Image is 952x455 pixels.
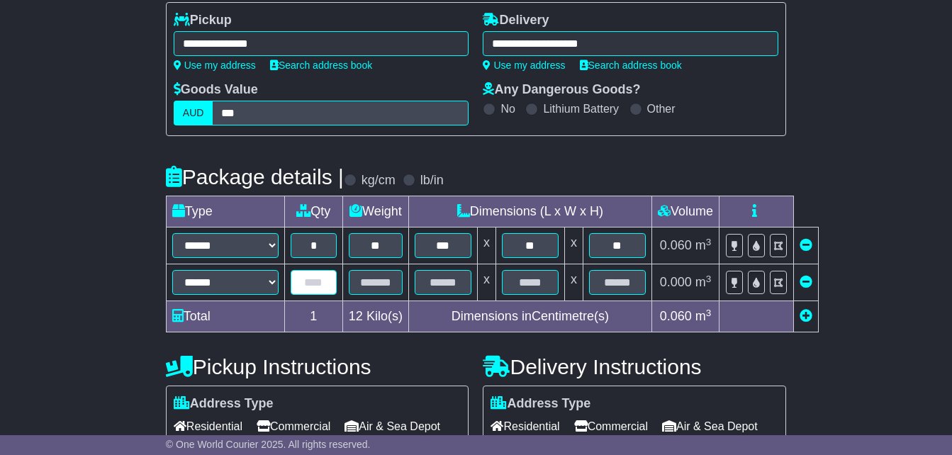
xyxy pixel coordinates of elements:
[800,275,812,289] a: Remove this item
[174,13,232,28] label: Pickup
[342,196,408,227] td: Weight
[695,309,712,323] span: m
[483,355,786,378] h4: Delivery Instructions
[706,237,712,247] sup: 3
[342,301,408,332] td: Kilo(s)
[362,173,396,189] label: kg/cm
[500,102,515,116] label: No
[166,301,284,332] td: Total
[491,396,590,412] label: Address Type
[174,60,256,71] a: Use my address
[174,415,242,437] span: Residential
[660,309,692,323] span: 0.060
[166,355,469,378] h4: Pickup Instructions
[174,396,274,412] label: Address Type
[257,415,330,437] span: Commercial
[420,173,444,189] label: lb/in
[284,196,342,227] td: Qty
[706,308,712,318] sup: 3
[174,82,258,98] label: Goods Value
[800,309,812,323] a: Add new item
[483,82,640,98] label: Any Dangerous Goods?
[284,301,342,332] td: 1
[651,196,719,227] td: Volume
[660,238,692,252] span: 0.060
[564,264,583,301] td: x
[662,415,758,437] span: Air & Sea Depot
[477,227,495,264] td: x
[166,439,371,450] span: © One World Courier 2025. All rights reserved.
[349,309,363,323] span: 12
[647,102,676,116] label: Other
[491,415,559,437] span: Residential
[695,275,712,289] span: m
[706,274,712,284] sup: 3
[477,264,495,301] td: x
[166,196,284,227] td: Type
[408,301,651,332] td: Dimensions in Centimetre(s)
[543,102,619,116] label: Lithium Battery
[174,101,213,125] label: AUD
[580,60,682,71] a: Search address book
[483,13,549,28] label: Delivery
[483,60,565,71] a: Use my address
[345,415,440,437] span: Air & Sea Depot
[800,238,812,252] a: Remove this item
[564,227,583,264] td: x
[166,165,344,189] h4: Package details |
[660,275,692,289] span: 0.000
[695,238,712,252] span: m
[408,196,651,227] td: Dimensions (L x W x H)
[574,415,648,437] span: Commercial
[270,60,372,71] a: Search address book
